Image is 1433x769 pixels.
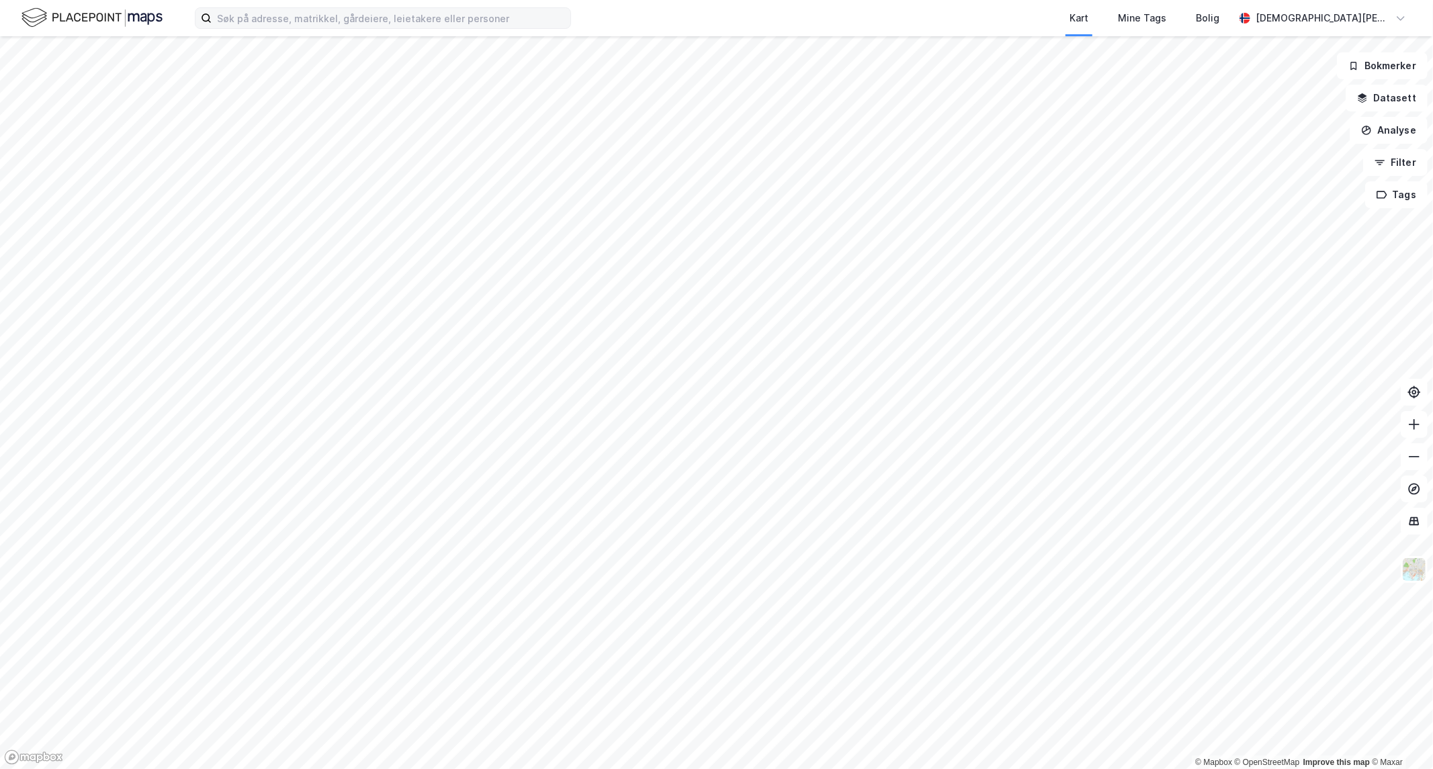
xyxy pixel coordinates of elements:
img: logo.f888ab2527a4732fd821a326f86c7f29.svg [21,6,163,30]
div: Kart [1070,10,1088,26]
a: Mapbox homepage [4,750,63,765]
input: Søk på adresse, matrikkel, gårdeiere, leietakere eller personer [212,8,570,28]
a: OpenStreetMap [1235,758,1300,767]
div: Bolig [1196,10,1219,26]
button: Bokmerker [1337,52,1428,79]
iframe: Chat Widget [1366,705,1433,769]
div: Kontrollprogram for chat [1366,705,1433,769]
a: Mapbox [1195,758,1232,767]
img: Z [1401,557,1427,582]
a: Improve this map [1303,758,1370,767]
div: Mine Tags [1118,10,1166,26]
button: Analyse [1350,117,1428,144]
button: Datasett [1346,85,1428,111]
button: Filter [1363,149,1428,176]
div: [DEMOGRAPHIC_DATA][PERSON_NAME] [1256,10,1390,26]
button: Tags [1365,181,1428,208]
